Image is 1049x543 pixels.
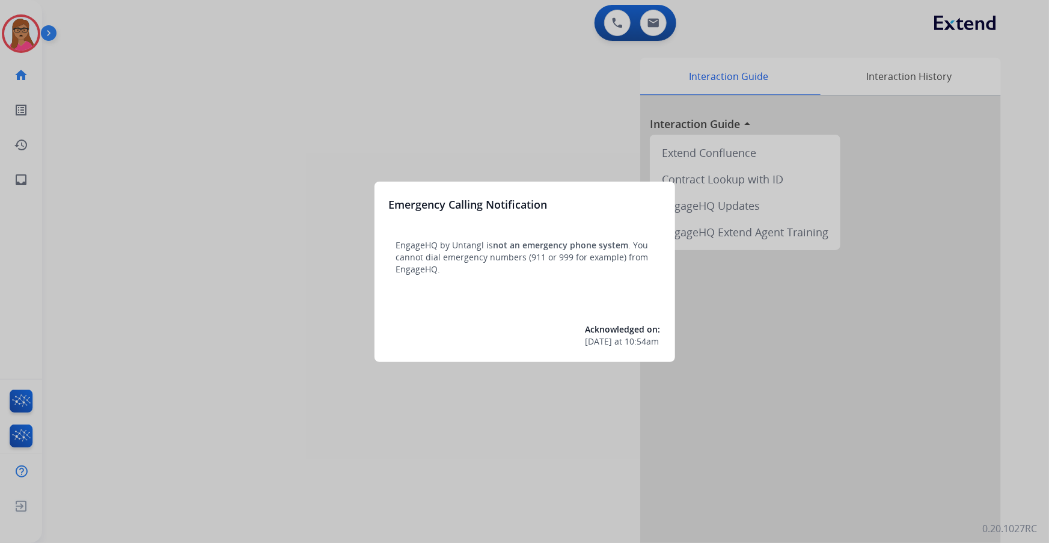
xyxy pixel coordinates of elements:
span: 10:54am [625,336,659,348]
h3: Emergency Calling Notification [389,196,548,213]
span: not an emergency phone system [494,239,629,251]
p: 0.20.1027RC [982,521,1037,536]
span: Acknowledged on: [586,324,661,335]
p: EngageHQ by Untangl is . You cannot dial emergency numbers (911 or 999 for example) from EngageHQ. [396,239,653,275]
span: [DATE] [586,336,613,348]
div: at [586,336,661,348]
